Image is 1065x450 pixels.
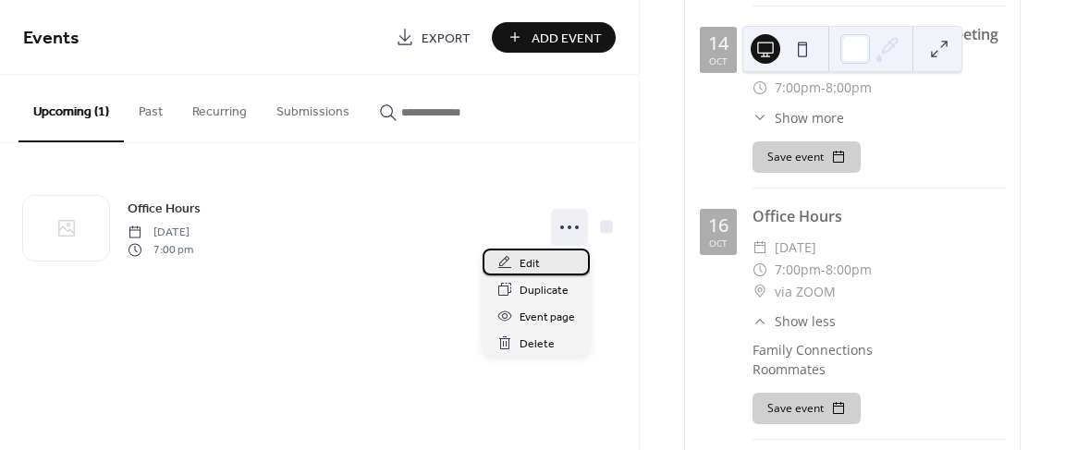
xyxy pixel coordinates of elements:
span: 7:00pm [775,77,821,99]
span: 7:00 pm [128,241,193,258]
span: [DATE] [128,225,193,241]
a: Office Hours [128,198,201,219]
span: 8:00pm [826,259,872,281]
div: ​ [753,311,767,331]
button: Submissions [262,75,364,140]
span: [DATE] [775,237,816,259]
button: Upcoming (1) [18,75,124,142]
div: ​ [753,237,767,259]
span: Duplicate [520,281,569,300]
span: Show less [775,311,836,331]
span: Event page [520,308,575,327]
div: ​ [753,77,767,99]
span: Edit [520,254,540,274]
span: Delete [520,334,555,354]
div: Oct [709,238,728,248]
button: ​Show less [753,311,836,331]
span: - [821,77,826,99]
div: Oct [709,56,728,66]
div: 14 [708,34,728,53]
div: 16 [708,216,728,235]
span: 8:00pm [826,77,872,99]
button: Save event [753,141,861,173]
span: Export [422,29,471,48]
span: via ZOOM [775,281,836,303]
div: Family Connections Roommates [753,340,1005,379]
button: Recurring [177,75,262,140]
span: Show more [775,108,844,128]
div: ​ [753,281,767,303]
span: Add Event [532,29,602,48]
button: Save event [753,393,861,424]
div: Office Hours [753,205,1005,227]
a: Export [382,22,484,53]
span: Office Hours [128,200,201,219]
div: ​ [753,108,767,128]
span: 7:00pm [775,259,821,281]
div: RHS Operating Committee Meeting [753,23,1005,45]
button: Past [124,75,177,140]
span: Events [23,20,80,56]
button: Add Event [492,22,616,53]
span: - [821,259,826,281]
button: ​Show more [753,108,844,128]
div: ​ [753,259,767,281]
